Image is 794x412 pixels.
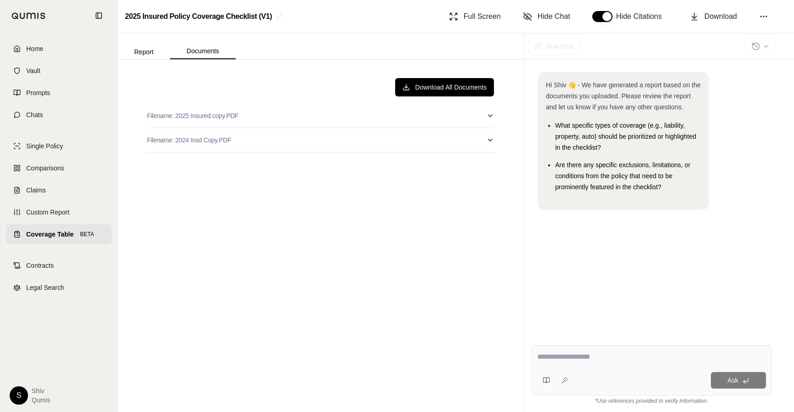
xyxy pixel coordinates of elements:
[26,66,40,75] span: Vault
[395,78,494,96] button: Download All Documents
[170,44,236,59] button: Documents
[445,7,505,26] button: Full Screen
[125,8,272,25] h2: 2025 Insured Policy Coverage Checklist (V1)
[6,158,112,178] a: Comparisons
[6,180,112,200] a: Claims
[616,11,668,22] span: Hide Citations
[118,45,170,59] button: Report
[26,141,63,151] span: Single Policy
[11,12,46,19] img: Qumis Logo
[6,83,112,103] a: Prompts
[6,105,112,125] a: Chats
[6,224,112,244] a: Coverage TableBETA
[147,135,231,145] p: Filename: 2024 Insd Copy.PDF
[711,372,766,389] button: Ask
[10,386,28,405] div: S
[531,395,772,405] div: *Use references provided to verify information.
[555,122,696,151] span: What specific types of coverage (e.g., liability, property, auto) should be prioritized or highli...
[32,386,50,395] span: Shiv
[546,81,701,111] span: Hi Shiv 👋 - We have generated a report based on the documents you uploaded. Please review the rep...
[26,110,43,119] span: Chats
[26,186,46,195] span: Claims
[686,7,741,26] button: Download
[6,61,112,81] a: Vault
[77,230,96,239] span: BETA
[464,11,501,22] span: Full Screen
[147,111,238,120] p: Filename: 2025 Insured copy.PDF
[32,395,50,405] span: Qumis
[26,44,43,53] span: Home
[538,11,570,22] span: Hide Chat
[26,164,64,173] span: Comparisons
[26,230,74,239] span: Coverage Table
[6,202,112,222] a: Custom Report
[6,39,112,59] a: Home
[6,136,112,156] a: Single Policy
[147,128,494,152] button: Filename: 2024 Insd Copy.PDF
[519,7,574,26] button: Hide Chat
[6,255,112,276] a: Contracts
[555,161,690,191] span: Are there any specific exclusions, limitations, or conditions from the policy that need to be pro...
[26,88,50,97] span: Prompts
[26,208,69,217] span: Custom Report
[26,283,64,292] span: Legal Search
[147,104,494,128] button: Filename: 2025 Insured copy.PDF
[91,8,106,23] button: Collapse sidebar
[6,277,112,298] a: Legal Search
[727,377,738,384] span: Ask
[26,261,54,270] span: Contracts
[704,11,737,22] span: Download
